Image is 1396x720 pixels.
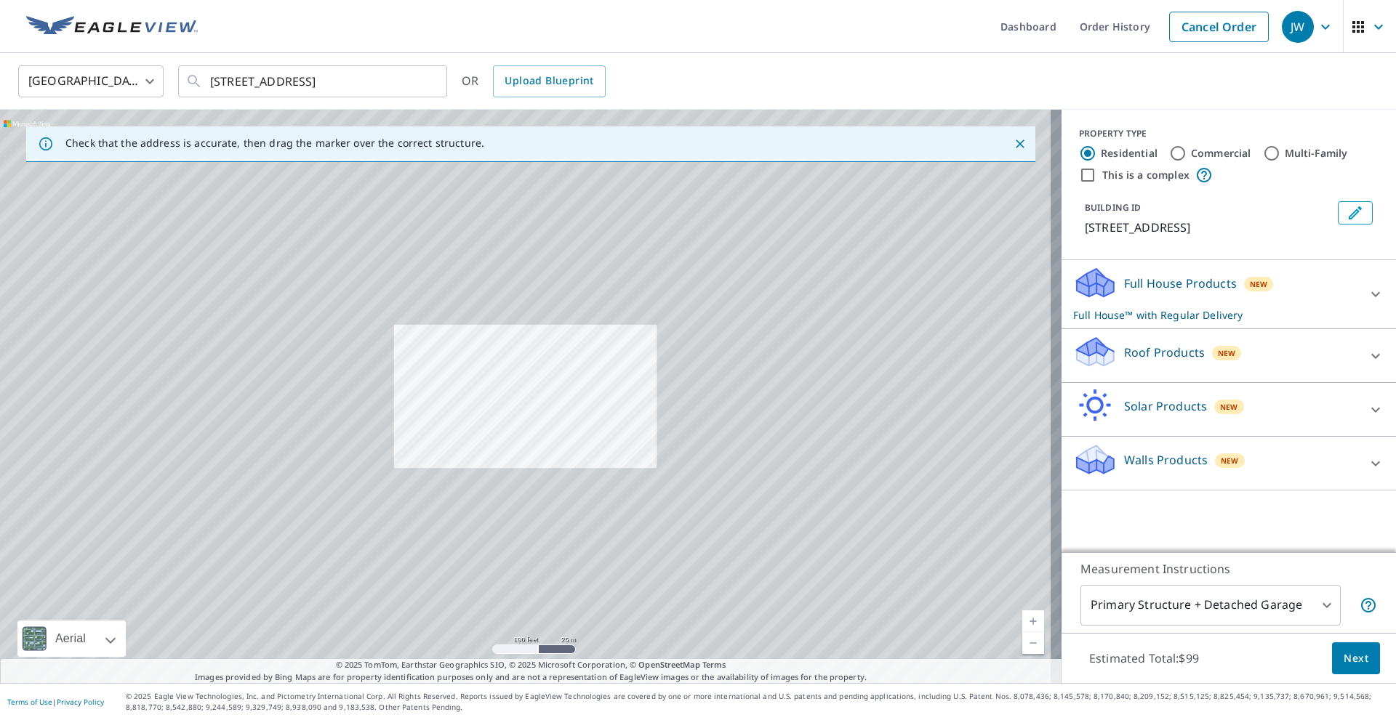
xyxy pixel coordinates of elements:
div: Aerial [17,620,126,657]
p: | [7,697,104,706]
span: New [1220,401,1238,413]
span: New [1250,278,1268,290]
a: Terms [702,659,726,670]
label: Commercial [1191,146,1251,161]
div: OR [462,65,606,97]
button: Next [1332,642,1380,675]
span: © 2025 TomTom, Earthstar Geographics SIO, © 2025 Microsoft Corporation, © [336,659,726,671]
label: Multi-Family [1285,146,1348,161]
a: Current Level 18, Zoom Out [1022,632,1044,654]
p: Full House Products [1124,275,1237,292]
button: Edit building 1 [1338,201,1373,225]
p: Measurement Instructions [1080,560,1377,578]
p: BUILDING ID [1085,201,1141,214]
p: Check that the address is accurate, then drag the marker over the correct structure. [65,137,484,150]
div: Roof ProductsNew [1073,335,1384,376]
a: Privacy Policy [57,697,104,707]
span: New [1221,455,1239,466]
a: Upload Blueprint [493,65,605,97]
label: Residential [1101,146,1158,161]
div: JW [1282,11,1314,43]
a: OpenStreetMap [638,659,699,670]
div: Aerial [51,620,90,657]
div: Full House ProductsNewFull House™ with Regular Delivery [1073,266,1384,323]
input: Search by address or latitude-longitude [210,61,417,102]
p: Solar Products [1124,397,1207,415]
span: Next [1344,650,1368,668]
div: Primary Structure + Detached Garage [1080,585,1341,626]
span: Your report will include the primary structure and a detached garage if one exists. [1360,596,1377,614]
p: © 2025 Eagle View Technologies, Inc. and Pictometry International Corp. All Rights Reserved. Repo... [126,691,1389,713]
span: Upload Blueprint [505,72,593,90]
img: EV Logo [26,16,198,38]
p: Roof Products [1124,344,1205,361]
p: Estimated Total: $99 [1078,642,1211,674]
label: This is a complex [1102,168,1190,182]
p: [STREET_ADDRESS] [1085,219,1332,236]
div: Solar ProductsNew [1073,389,1384,430]
div: Walls ProductsNew [1073,442,1384,484]
button: Close [1011,134,1030,153]
a: Terms of Use [7,697,52,707]
a: Current Level 18, Zoom In [1022,610,1044,632]
div: PROPERTY TYPE [1079,127,1379,140]
a: Cancel Order [1169,12,1269,42]
span: New [1218,347,1236,359]
p: Full House™ with Regular Delivery [1073,307,1358,323]
div: [GEOGRAPHIC_DATA] [18,61,164,102]
p: Walls Products [1124,451,1208,469]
